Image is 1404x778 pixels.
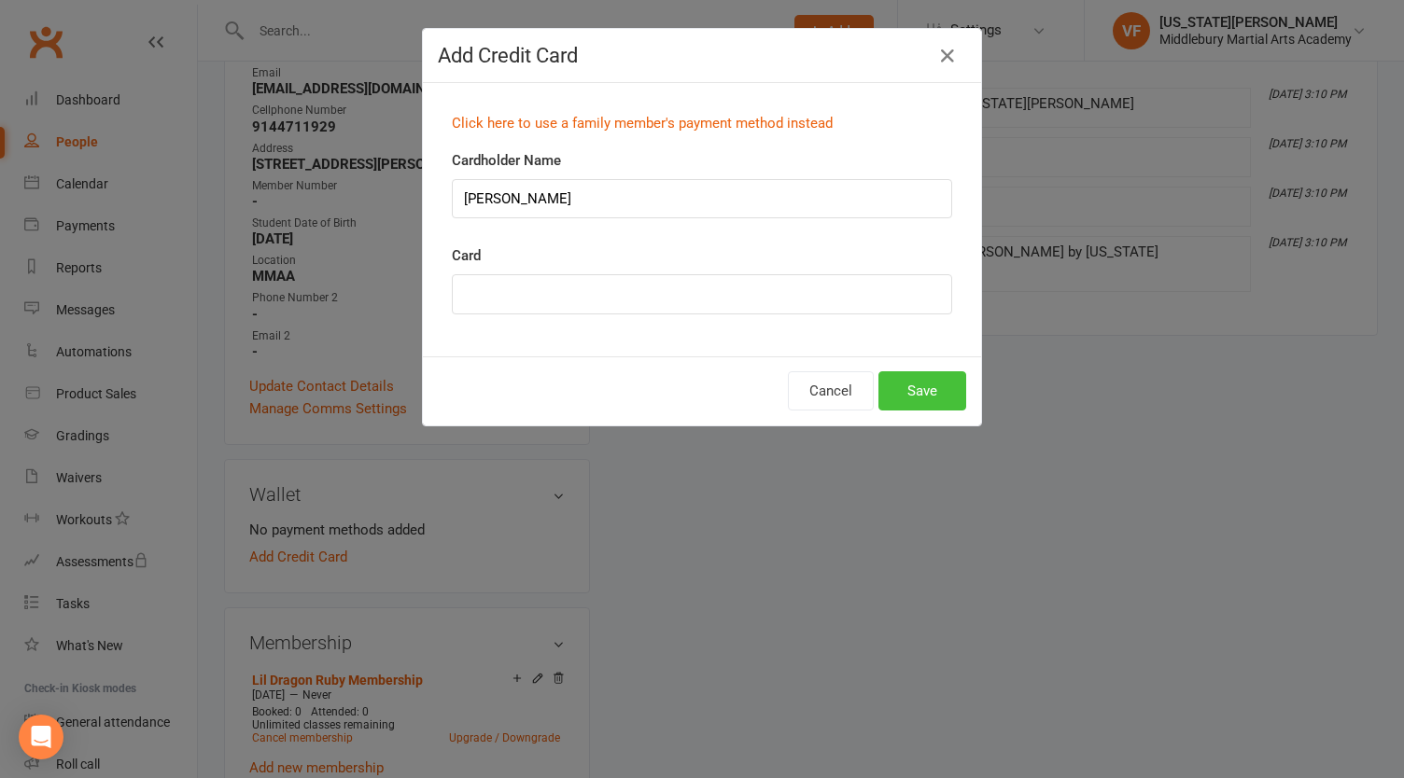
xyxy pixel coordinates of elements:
button: Cancel [788,371,874,410]
button: Close [933,41,962,71]
h4: Add Credit Card [438,44,966,67]
button: Save [878,371,966,410]
label: Card [452,244,481,267]
a: Click here to use a family member's payment method instead [452,115,833,132]
iframe: Secure card payment input frame [464,286,940,302]
label: Cardholder Name [452,149,561,172]
div: Open Intercom Messenger [19,715,63,759]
